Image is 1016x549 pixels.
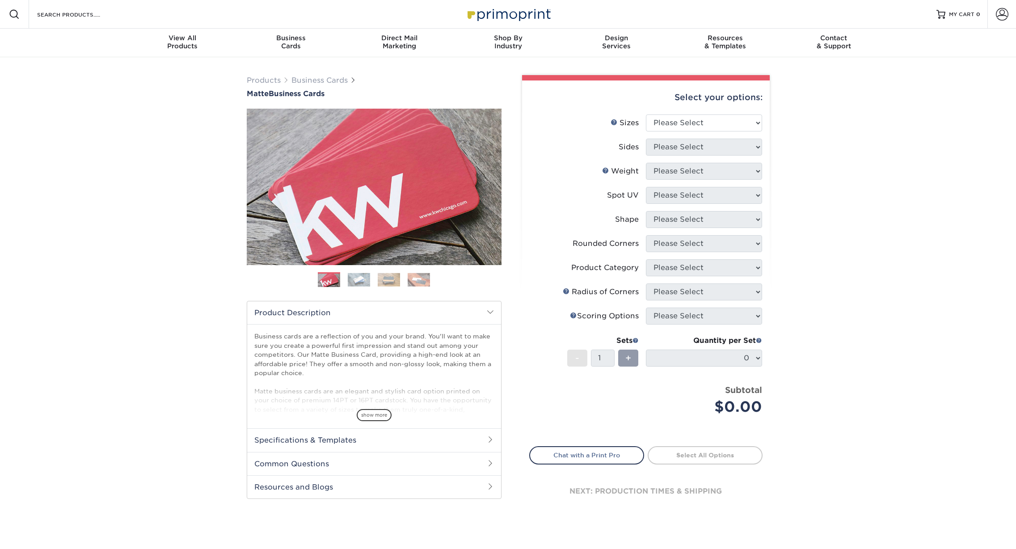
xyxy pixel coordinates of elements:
div: & Templates [671,34,780,50]
img: Business Cards 04 [408,273,430,287]
a: View AllProducts [128,29,237,57]
h2: Specifications & Templates [247,428,501,452]
img: Business Cards 02 [348,273,370,287]
span: - [575,351,579,365]
span: 0 [976,11,980,17]
input: SEARCH PRODUCTS..... [36,9,123,20]
a: Products [247,76,281,84]
div: Product Category [571,262,639,273]
span: Design [562,34,671,42]
a: Business Cards [291,76,348,84]
div: Weight [602,166,639,177]
span: show more [357,409,392,421]
strong: Subtotal [725,385,762,395]
div: & Support [780,34,888,50]
div: Sides [619,142,639,152]
img: Matte 01 [247,59,502,314]
a: Chat with a Print Pro [529,446,644,464]
div: Cards [236,34,345,50]
div: Sets [567,335,639,346]
img: Business Cards 01 [318,269,340,291]
p: Business cards are a reflection of you and your brand. You'll want to make sure you create a powe... [254,332,494,459]
a: Contact& Support [780,29,888,57]
a: Shop ByIndustry [454,29,562,57]
div: Rounded Corners [573,238,639,249]
span: Shop By [454,34,562,42]
div: Select your options: [529,80,763,114]
div: Services [562,34,671,50]
a: Select All Options [648,446,763,464]
a: Direct MailMarketing [345,29,454,57]
h1: Business Cards [247,89,502,98]
span: Business [236,34,345,42]
h2: Product Description [247,301,501,324]
a: BusinessCards [236,29,345,57]
img: Primoprint [464,4,553,24]
span: MY CART [949,11,974,18]
span: Contact [780,34,888,42]
div: Radius of Corners [563,287,639,297]
div: Spot UV [607,190,639,201]
span: Matte [247,89,269,98]
span: View All [128,34,237,42]
h2: Resources and Blogs [247,475,501,498]
a: Resources& Templates [671,29,780,57]
span: + [625,351,631,365]
a: MatteBusiness Cards [247,89,502,98]
div: Products [128,34,237,50]
div: Shape [615,214,639,225]
div: Industry [454,34,562,50]
img: Business Cards 03 [378,273,400,287]
div: Sizes [611,118,639,128]
div: next: production times & shipping [529,465,763,518]
div: $0.00 [653,396,762,418]
span: Direct Mail [345,34,454,42]
div: Quantity per Set [646,335,762,346]
div: Marketing [345,34,454,50]
h2: Common Questions [247,452,501,475]
span: Resources [671,34,780,42]
a: DesignServices [562,29,671,57]
div: Scoring Options [570,311,639,321]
